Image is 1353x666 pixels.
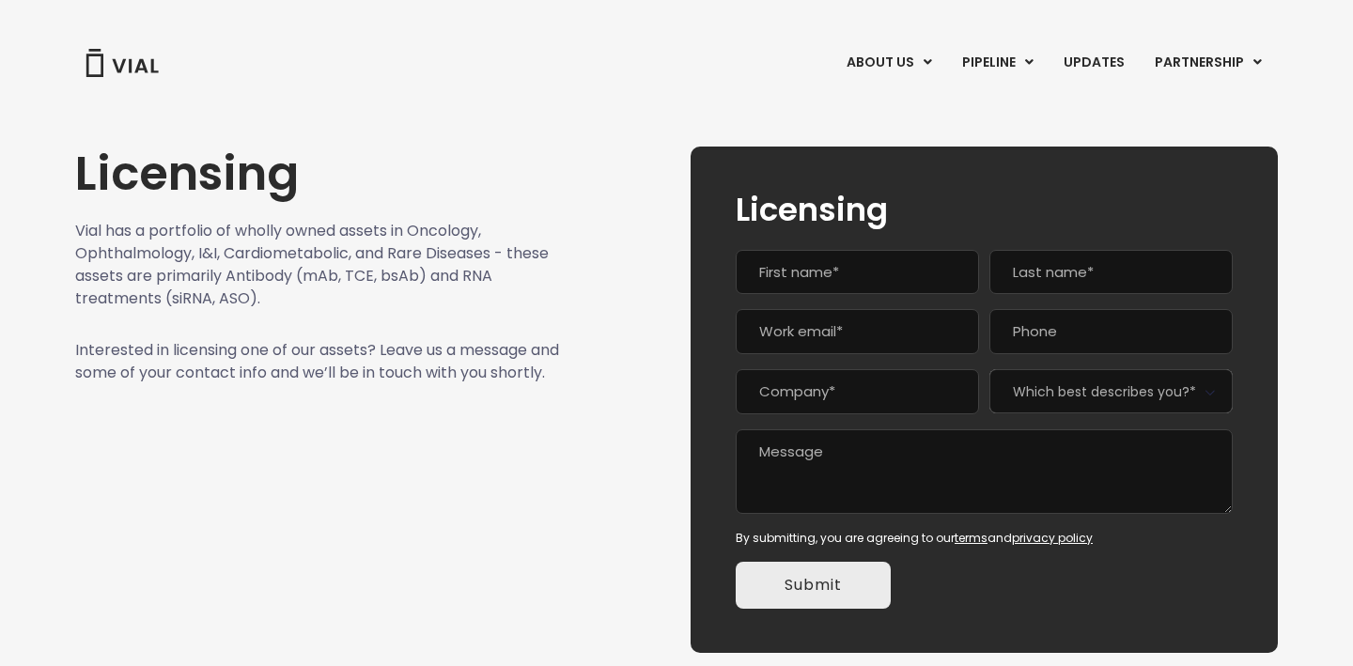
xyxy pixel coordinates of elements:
[75,147,560,201] h1: Licensing
[736,562,891,609] input: Submit
[736,530,1233,547] div: By submitting, you are agreeing to our and
[736,250,979,295] input: First name*
[989,309,1233,354] input: Phone
[736,309,979,354] input: Work email*
[1012,530,1093,546] a: privacy policy
[1049,47,1139,79] a: UPDATES
[955,530,988,546] a: terms
[832,47,946,79] a: ABOUT USMenu Toggle
[989,369,1233,413] span: Which best describes you?*
[75,339,560,384] p: Interested in licensing one of our assets? Leave us a message and some of your contact info and w...
[736,192,1233,227] h2: Licensing
[75,220,560,310] p: Vial has a portfolio of wholly owned assets in Oncology, Ophthalmology, I&I, Cardiometabolic, and...
[989,250,1233,295] input: Last name*
[1140,47,1277,79] a: PARTNERSHIPMenu Toggle
[947,47,1048,79] a: PIPELINEMenu Toggle
[85,49,160,77] img: Vial Logo
[736,369,979,414] input: Company*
